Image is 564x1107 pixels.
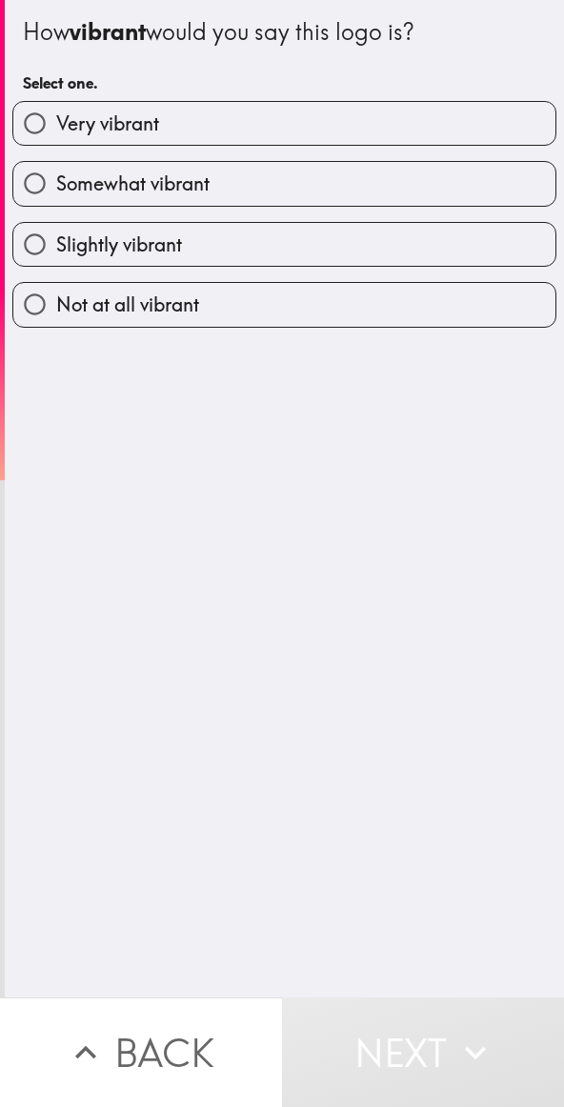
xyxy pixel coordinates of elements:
button: Very vibrant [13,102,555,145]
span: Very vibrant [56,111,159,137]
b: vibrant [70,17,146,46]
span: Somewhat vibrant [56,171,210,197]
button: Somewhat vibrant [13,162,555,205]
h6: Select one. [23,72,546,93]
span: Not at all vibrant [56,292,199,318]
div: How would you say this logo is? [23,16,546,49]
button: Not at all vibrant [13,283,555,326]
button: Slightly vibrant [13,223,555,266]
span: Slightly vibrant [56,231,182,258]
button: Next [282,997,564,1107]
